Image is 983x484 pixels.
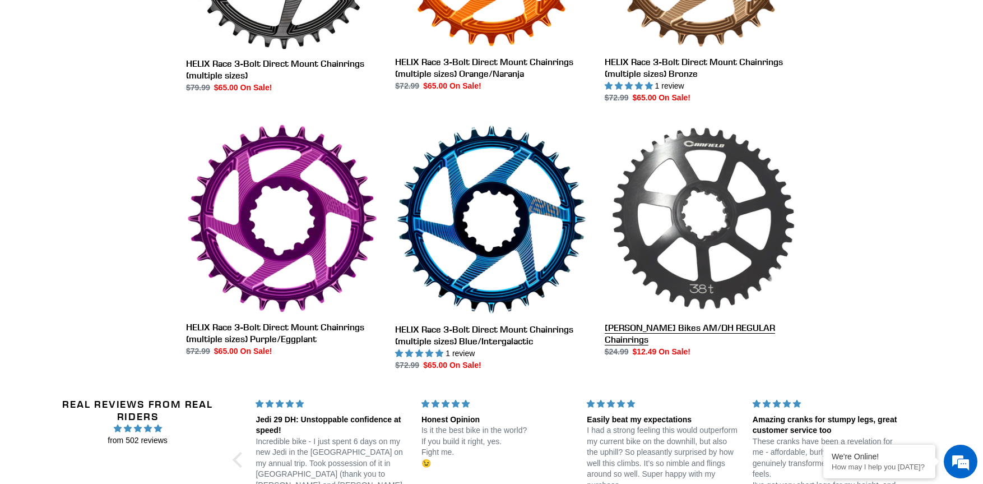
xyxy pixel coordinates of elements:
[832,463,927,471] p: How may I help you today?
[421,398,573,410] div: 5 stars
[421,425,573,469] p: Is it the best bike in the world? If you build it right, yes. Fight me. 😉
[49,398,226,422] h2: Real Reviews from Real Riders
[49,422,226,435] span: 4.96 stars
[421,414,573,426] div: Honest Opinion
[256,398,407,410] div: 5 stars
[587,414,739,426] div: Easily beat my expectations
[832,452,927,461] div: We're Online!
[753,414,905,436] div: Amazing cranks for stumpy legs, great customer service too
[753,398,905,410] div: 5 stars
[256,414,407,436] div: Jedi 29 DH: Unstoppable confidence at speed!
[49,435,226,446] span: from 502 reviews
[587,398,739,410] div: 5 stars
